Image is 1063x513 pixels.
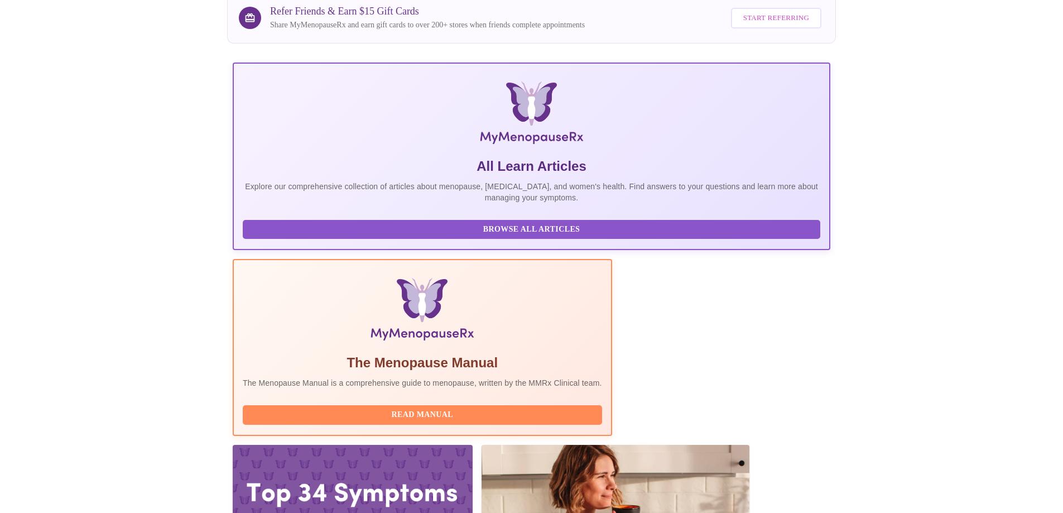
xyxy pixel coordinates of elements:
[300,278,545,345] img: Menopause Manual
[254,408,591,422] span: Read Manual
[743,12,809,25] span: Start Referring
[243,220,820,239] button: Browse All Articles
[333,81,730,148] img: MyMenopauseRx Logo
[243,224,823,233] a: Browse All Articles
[243,354,602,372] h5: The Menopause Manual
[731,8,821,28] button: Start Referring
[243,405,602,425] button: Read Manual
[243,377,602,389] p: The Menopause Manual is a comprehensive guide to menopause, written by the MMRx Clinical team.
[270,6,585,17] h3: Refer Friends & Earn $15 Gift Cards
[243,409,605,419] a: Read Manual
[728,2,824,34] a: Start Referring
[254,223,809,237] span: Browse All Articles
[270,20,585,31] p: Share MyMenopauseRx and earn gift cards to over 200+ stores when friends complete appointments
[243,181,820,203] p: Explore our comprehensive collection of articles about menopause, [MEDICAL_DATA], and women's hea...
[243,157,820,175] h5: All Learn Articles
